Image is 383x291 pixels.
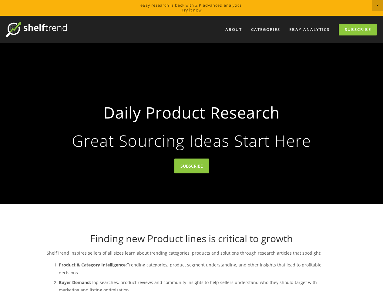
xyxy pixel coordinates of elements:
strong: Buyer Demand: [59,279,91,285]
p: Great Sourcing Ideas Start Here [56,133,327,149]
h1: Finding new Product lines is critical to growth [47,233,337,244]
a: SUBSCRIBE [174,159,209,173]
a: About [221,25,246,35]
img: ShelfTrend [6,22,67,37]
p: Trending categories, product segment understanding, and other insights that lead to profitable de... [59,261,337,276]
strong: Product & Category Intelligence: [59,262,127,268]
p: ShelfTrend inspires sellers of all sizes learn about trending categories, products and solutions ... [47,249,337,257]
strong: Daily Product Research [56,98,327,127]
a: Try it now [182,7,202,13]
a: Subscribe [339,24,377,35]
a: eBay Analytics [285,25,334,35]
div: Categories [247,25,284,35]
